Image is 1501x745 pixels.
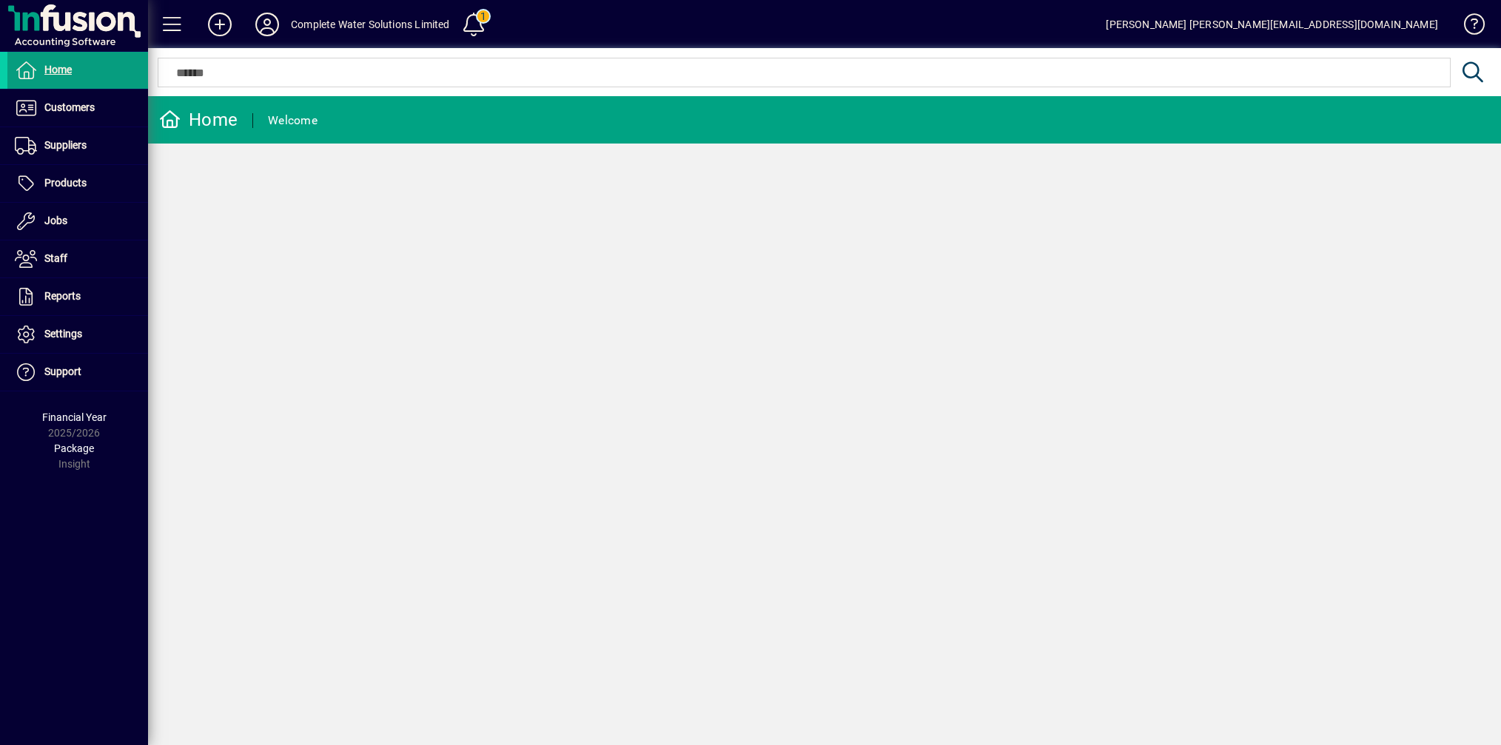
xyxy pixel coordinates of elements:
[159,108,238,132] div: Home
[44,365,81,377] span: Support
[44,328,82,340] span: Settings
[7,240,148,277] a: Staff
[44,290,81,302] span: Reports
[42,411,107,423] span: Financial Year
[244,11,291,38] button: Profile
[7,278,148,315] a: Reports
[44,101,95,113] span: Customers
[44,215,67,226] span: Jobs
[44,64,72,75] span: Home
[44,177,87,189] span: Products
[268,109,318,132] div: Welcome
[196,11,244,38] button: Add
[291,13,450,36] div: Complete Water Solutions Limited
[44,252,67,264] span: Staff
[7,203,148,240] a: Jobs
[7,354,148,391] a: Support
[44,139,87,151] span: Suppliers
[7,316,148,353] a: Settings
[1106,13,1438,36] div: [PERSON_NAME] [PERSON_NAME][EMAIL_ADDRESS][DOMAIN_NAME]
[1453,3,1482,51] a: Knowledge Base
[7,127,148,164] a: Suppliers
[7,90,148,127] a: Customers
[54,442,94,454] span: Package
[7,165,148,202] a: Products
